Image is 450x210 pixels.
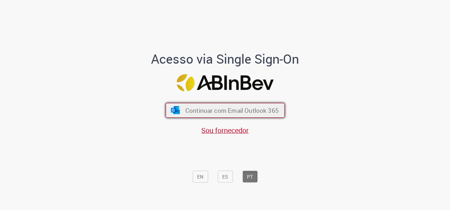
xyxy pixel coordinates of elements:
span: Continuar com Email Outlook 365 [185,106,278,115]
button: PT [242,170,258,182]
img: Logo ABInBev [177,74,273,92]
button: EN [192,170,208,182]
button: ES [218,170,233,182]
button: ícone Azure/Microsoft 360 Continuar com Email Outlook 365 [166,103,285,118]
h1: Acesso via Single Sign-On [127,52,323,66]
a: Sou fornecedor [201,125,249,135]
img: ícone Azure/Microsoft 360 [170,106,180,114]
